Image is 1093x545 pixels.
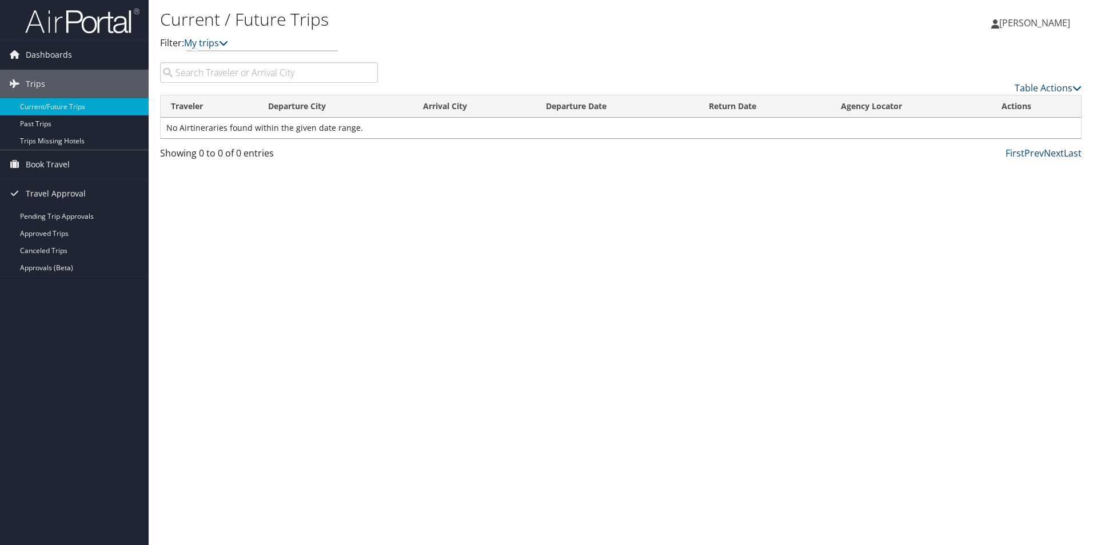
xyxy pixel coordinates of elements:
a: Next [1044,147,1064,159]
img: airportal-logo.png [25,7,139,34]
span: [PERSON_NAME] [999,17,1070,29]
a: My trips [184,37,228,49]
a: Table Actions [1015,82,1082,94]
span: Travel Approval [26,179,86,208]
span: Trips [26,70,45,98]
a: Prev [1024,147,1044,159]
a: First [1006,147,1024,159]
h1: Current / Future Trips [160,7,775,31]
a: [PERSON_NAME] [991,6,1082,40]
a: Last [1064,147,1082,159]
span: Book Travel [26,150,70,179]
th: Traveler: activate to sort column ascending [161,95,258,118]
th: Arrival City: activate to sort column ascending [413,95,536,118]
th: Departure Date: activate to sort column descending [536,95,698,118]
th: Actions [991,95,1081,118]
th: Return Date: activate to sort column ascending [699,95,831,118]
span: Dashboards [26,41,72,69]
input: Search Traveler or Arrival City [160,62,378,83]
div: Showing 0 to 0 of 0 entries [160,146,378,166]
th: Departure City: activate to sort column ascending [258,95,413,118]
th: Agency Locator: activate to sort column ascending [831,95,991,118]
td: No Airtineraries found within the given date range. [161,118,1081,138]
p: Filter: [160,36,775,51]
